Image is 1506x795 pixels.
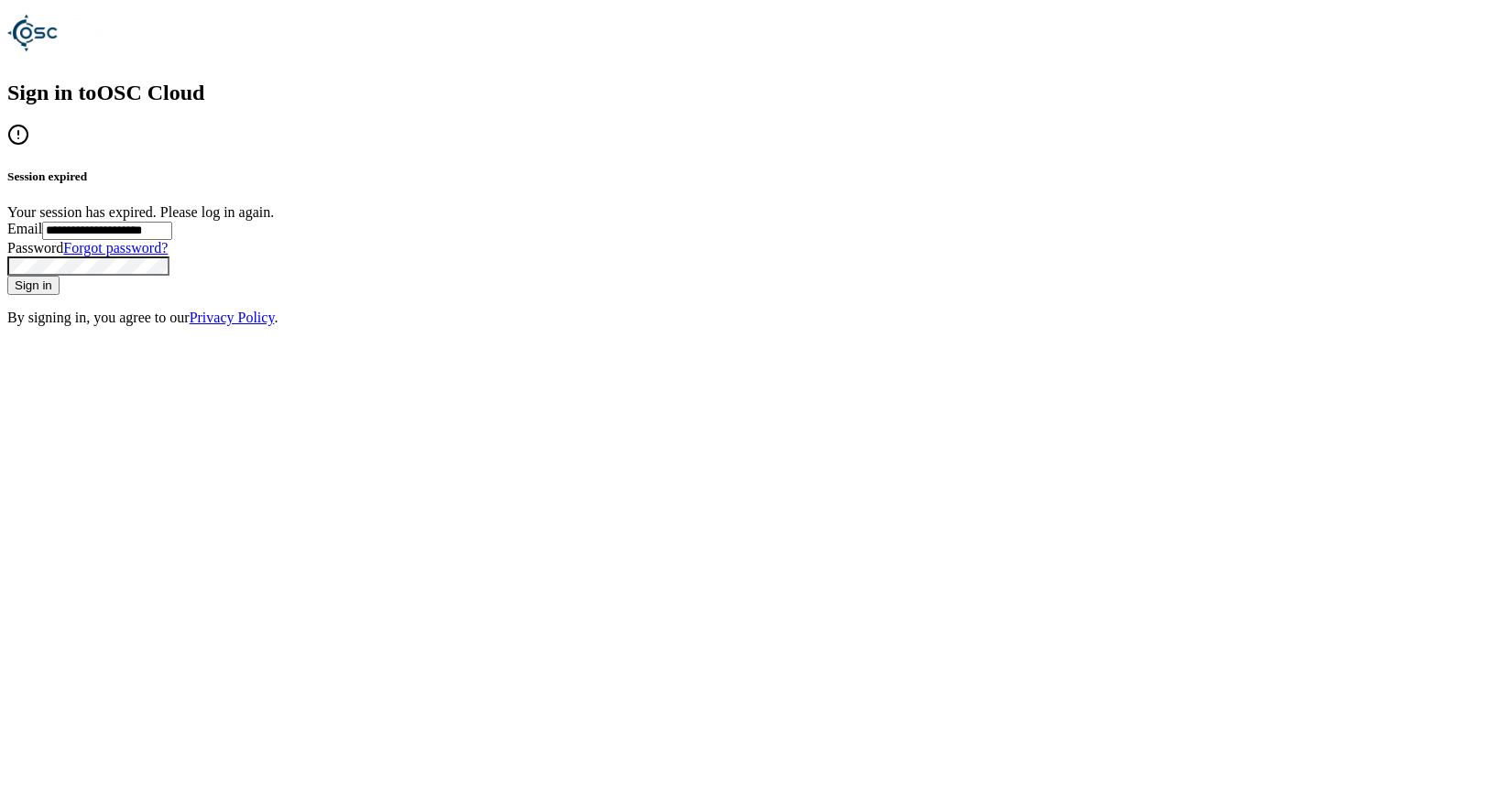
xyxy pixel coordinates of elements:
p: By signing in, you agree to our . [7,310,1499,326]
a: Forgot password? [63,240,168,256]
div: Your session has expired. Please log in again. [7,204,1499,221]
h2: Sign in to OSC Cloud [7,81,1499,105]
button: Sign in [7,276,60,295]
img: Logo [59,7,110,59]
label: Password [7,240,63,256]
a: Privacy Policy [190,310,275,325]
h5: Session expired [7,169,1499,184]
img: Logo [7,7,59,59]
label: Email [7,221,42,236]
